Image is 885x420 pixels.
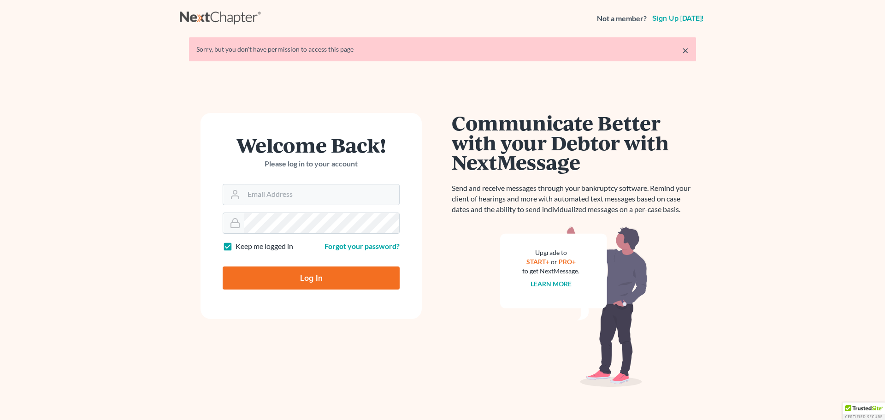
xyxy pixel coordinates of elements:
div: to get NextMessage. [522,266,579,276]
a: × [682,45,689,56]
input: Email Address [244,184,399,205]
input: Log In [223,266,400,290]
span: or [551,258,557,266]
div: Upgrade to [522,248,579,257]
div: TrustedSite Certified [843,402,885,420]
a: Sign up [DATE]! [650,15,705,22]
label: Keep me logged in [236,241,293,252]
a: PRO+ [559,258,576,266]
strong: Not a member? [597,13,647,24]
a: START+ [526,258,549,266]
p: Please log in to your account [223,159,400,169]
img: nextmessage_bg-59042aed3d76b12b5cd301f8e5b87938c9018125f34e5fa2b7a6b67550977c72.svg [500,226,648,387]
p: Send and receive messages through your bankruptcy software. Remind your client of hearings and mo... [452,183,696,215]
h1: Welcome Back! [223,135,400,155]
a: Forgot your password? [324,242,400,250]
a: Learn more [531,280,572,288]
div: Sorry, but you don't have permission to access this page [196,45,689,54]
h1: Communicate Better with your Debtor with NextMessage [452,113,696,172]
